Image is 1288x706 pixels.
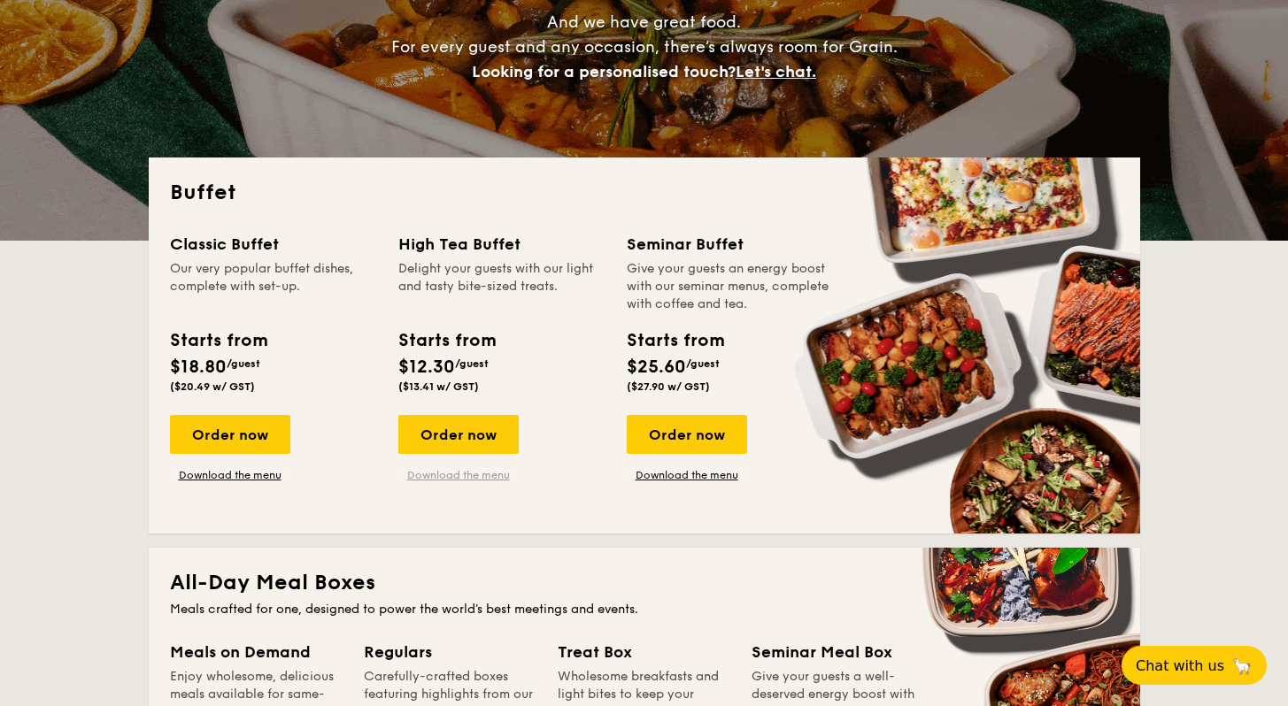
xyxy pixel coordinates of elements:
[398,380,479,393] span: ($13.41 w/ GST)
[391,12,898,81] span: And we have great food. For every guest and any occasion, there’s always room for Grain.
[398,232,605,257] div: High Tea Buffet
[472,62,736,81] span: Looking for a personalised touch?
[170,232,377,257] div: Classic Buffet
[752,640,924,664] div: Seminar Meal Box
[364,640,536,664] div: Regulars
[736,62,816,81] span: Let's chat.
[558,640,730,664] div: Treat Box
[170,327,266,354] div: Starts from
[398,468,519,482] a: Download the menu
[1136,657,1224,674] span: Chat with us
[170,640,343,664] div: Meals on Demand
[627,260,834,313] div: Give your guests an energy boost with our seminar menus, complete with coffee and tea.
[398,327,495,354] div: Starts from
[170,260,377,313] div: Our very popular buffet dishes, complete with set-up.
[455,357,489,370] span: /guest
[170,380,255,393] span: ($20.49 w/ GST)
[170,179,1119,207] h2: Buffet
[170,468,290,482] a: Download the menu
[627,232,834,257] div: Seminar Buffet
[398,260,605,313] div: Delight your guests with our light and tasty bite-sized treats.
[1122,646,1267,685] button: Chat with us🦙
[686,357,720,370] span: /guest
[627,357,686,378] span: $25.60
[398,357,455,378] span: $12.30
[627,380,710,393] span: ($27.90 w/ GST)
[627,327,723,354] div: Starts from
[1231,656,1253,676] span: 🦙
[170,357,227,378] span: $18.80
[170,415,290,454] div: Order now
[398,415,519,454] div: Order now
[227,357,260,370] span: /guest
[170,601,1119,618] div: Meals crafted for one, designed to power the world's best meetings and events.
[627,415,747,454] div: Order now
[627,468,747,482] a: Download the menu
[170,569,1119,597] h2: All-Day Meal Boxes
